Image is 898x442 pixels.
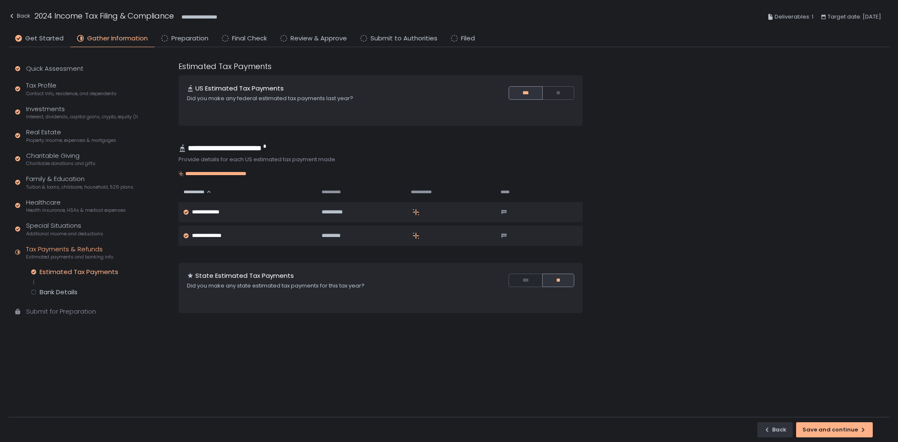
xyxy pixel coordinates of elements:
[232,34,267,43] span: Final Check
[26,307,96,317] div: Submit for Preparation
[796,422,873,437] button: Save and continue
[26,174,133,190] div: Family & Education
[290,34,347,43] span: Review & Approve
[757,422,793,437] button: Back
[26,184,133,190] span: Tuition & loans, childcare, household, 529 plans
[25,34,64,43] span: Get Started
[764,426,786,434] div: Back
[26,231,103,237] span: Additional income and deductions
[26,64,83,74] div: Quick Assessment
[187,95,475,102] div: Did you make any federal estimated tax payments last year?
[187,282,475,290] div: Did you make any state estimated tax payments for this tax year?
[179,156,583,163] div: Provide details for each US estimated tax payment made.
[775,12,813,22] span: Deliverables: 1
[26,91,117,97] span: Contact info, residence, and dependents
[171,34,208,43] span: Preparation
[802,426,866,434] div: Save and continue
[40,288,77,296] div: Bank Details
[828,12,881,22] span: Target date: [DATE]
[8,11,30,21] div: Back
[26,104,138,120] div: Investments
[26,160,96,167] span: Charitable donations and gifts
[195,84,284,93] h1: US Estimated Tax Payments
[87,34,148,43] span: Gather Information
[461,34,475,43] span: Filed
[26,128,116,144] div: Real Estate
[35,10,174,21] h1: 2024 Income Tax Filing & Compliance
[26,151,96,167] div: Charitable Giving
[40,268,118,276] div: Estimated Tax Payments
[26,254,113,260] span: Estimated payments and banking info
[26,207,126,213] span: Health insurance, HSAs & medical expenses
[195,271,294,281] h1: State Estimated Tax Payments
[26,221,103,237] div: Special Situations
[26,114,138,120] span: Interest, dividends, capital gains, crypto, equity (1099s, K-1s)
[26,245,113,261] div: Tax Payments & Refunds
[8,10,30,24] button: Back
[26,137,116,144] span: Property income, expenses & mortgages
[26,198,126,214] div: Healthcare
[179,61,272,72] h1: Estimated Tax Payments
[26,81,117,97] div: Tax Profile
[370,34,437,43] span: Submit to Authorities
